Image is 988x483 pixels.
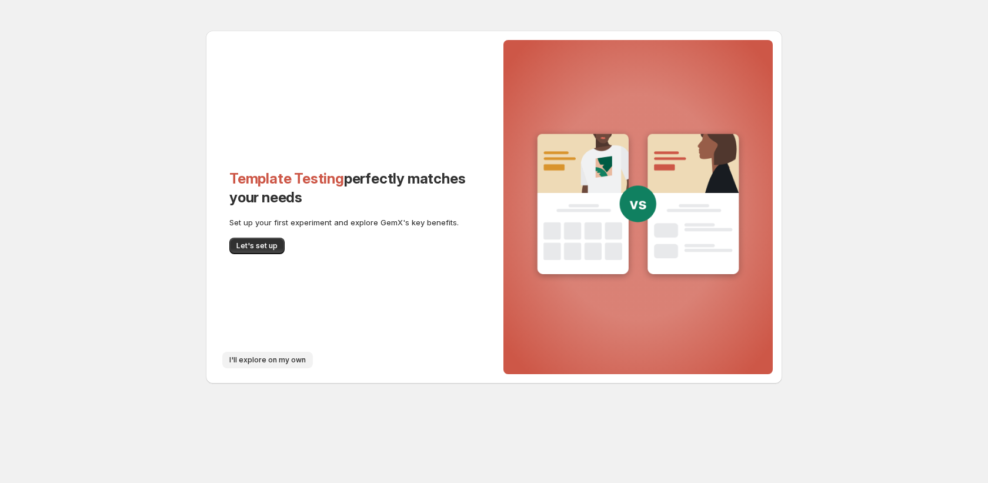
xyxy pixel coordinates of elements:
[229,170,344,187] span: Template Testing
[222,352,313,368] button: I'll explore on my own
[229,216,470,228] p: Set up your first experiment and explore GemX's key benefits.
[229,238,285,254] button: Let's set up
[229,355,306,365] span: I'll explore on my own
[236,241,278,251] span: Let's set up
[529,127,747,285] img: template-testing-guide-bg
[229,169,470,207] h2: perfectly matches your needs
